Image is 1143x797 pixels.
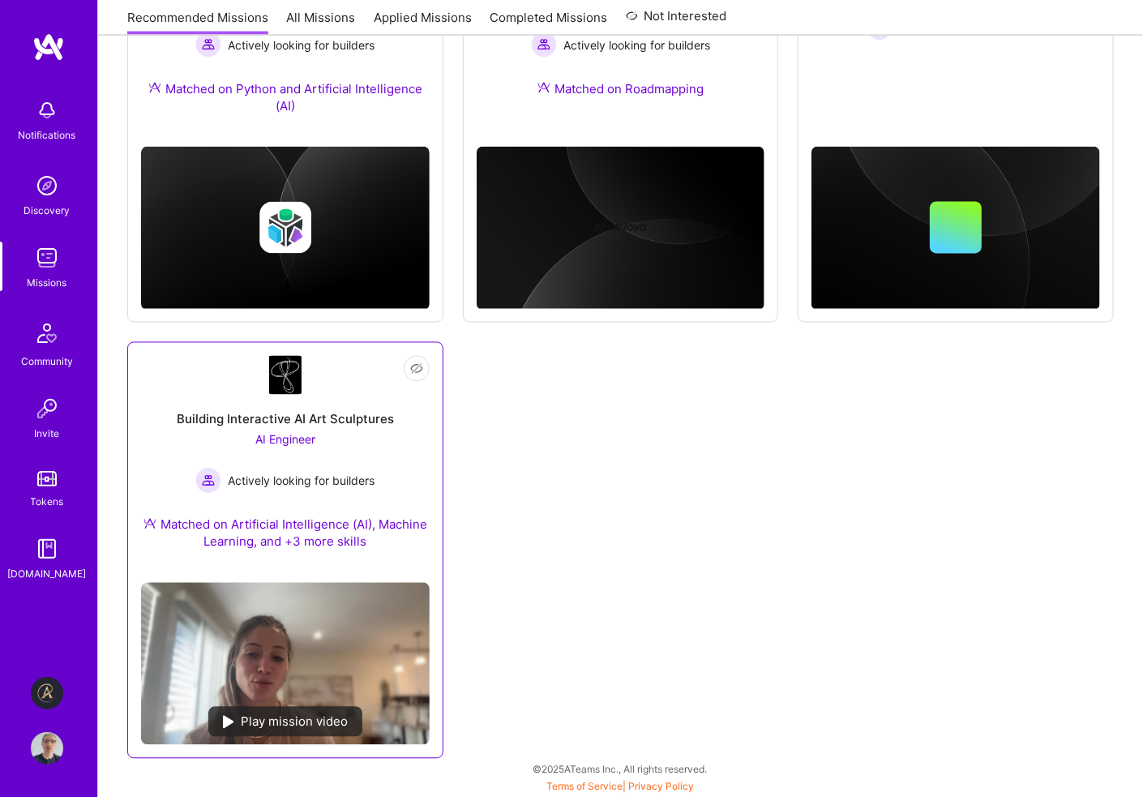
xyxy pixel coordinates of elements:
[148,81,161,94] img: Ateam Purple Icon
[287,9,356,36] a: All Missions
[195,32,221,58] img: Actively looking for builders
[195,468,221,494] img: Actively looking for builders
[127,9,268,36] a: Recommended Missions
[19,126,76,144] div: Notifications
[811,147,1100,311] img: cover
[177,411,394,428] div: Building Interactive AI Art Sculptures
[21,353,73,370] div: Community
[28,274,67,291] div: Missions
[374,9,472,36] a: Applied Missions
[31,242,63,274] img: teamwork
[259,202,311,254] img: Company logo
[32,32,65,62] img: logo
[28,314,66,353] img: Community
[546,781,694,793] span: |
[35,425,60,442] div: Invite
[208,707,362,737] div: Play mission video
[537,81,550,94] img: Ateam Purple Icon
[228,473,375,490] span: Actively looking for builders
[143,517,156,530] img: Ateam Purple Icon
[37,471,57,486] img: tokens
[228,36,375,54] span: Actively looking for builders
[141,80,430,114] div: Matched on Python and Artificial Intelligence (AI)
[141,516,430,551] div: Matched on Artificial Intelligence (AI), Machine Learning, and +3 more skills
[537,80,704,97] div: Matched on Roadmapping
[563,36,710,54] span: Actively looking for builders
[27,677,67,709] a: Aldea: Transforming Behavior Change Through AI-Driven Coaching
[31,533,63,565] img: guide book
[546,781,623,793] a: Terms of Service
[410,362,423,375] i: icon EyeClosed
[594,202,646,254] img: Company logo
[490,9,608,36] a: Completed Missions
[31,169,63,202] img: discovery
[97,749,1143,790] div: © 2025 ATeams Inc., All rights reserved.
[141,583,430,745] img: No Mission
[626,6,727,36] a: Not Interested
[31,94,63,126] img: bell
[531,32,557,58] img: Actively looking for builders
[24,202,71,219] div: Discovery
[141,356,430,570] a: Company LogoBuilding Interactive AI Art SculpturesAI Engineer Actively looking for buildersActive...
[628,781,694,793] a: Privacy Policy
[31,493,64,510] div: Tokens
[31,677,63,709] img: Aldea: Transforming Behavior Change Through AI-Driven Coaching
[8,565,87,582] div: [DOMAIN_NAME]
[255,433,315,447] span: AI Engineer
[477,147,765,311] img: cover
[141,147,430,311] img: cover
[269,356,302,395] img: Company Logo
[27,732,67,765] a: User Avatar
[223,716,234,729] img: play
[31,392,63,425] img: Invite
[31,732,63,765] img: User Avatar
